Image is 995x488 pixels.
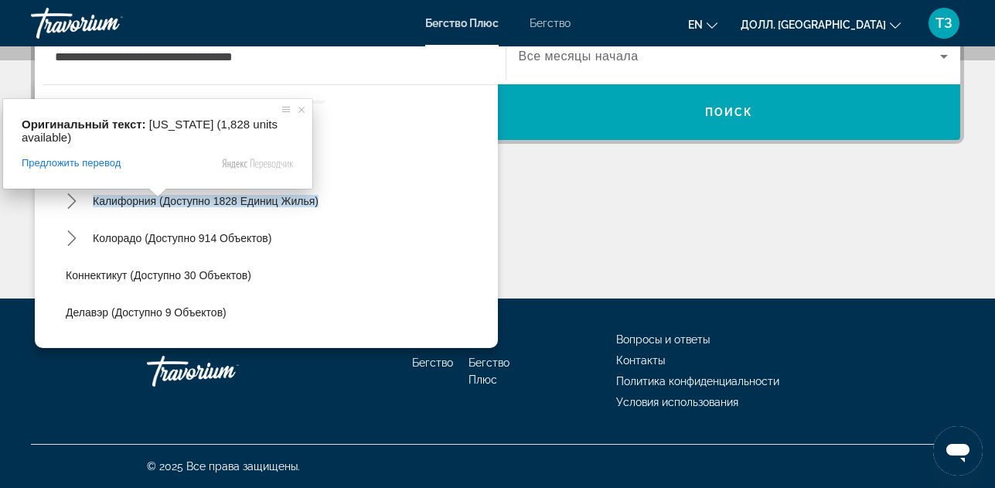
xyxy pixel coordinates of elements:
[530,17,571,29] a: Бегство
[705,106,754,118] ya-tr-span: Поиск
[616,375,779,387] a: Политика конфиденциальности
[741,13,901,36] button: Изменить валюту
[85,224,279,252] button: Выберите пункт назначения: Колорадо (доступно 914 объектов)
[85,187,326,215] button: Выберите пункт назначения: Калифорния (доступно 1828 объектов)
[933,426,983,476] iframe: Кнопка запуска окна обмена сообщениями
[147,460,300,473] ya-tr-span: © 2025 Все права защищены.
[66,306,227,319] ya-tr-span: Делавэр (доступно 9 объектов)
[616,396,738,408] a: Условия использования
[688,13,717,36] button: Изменить язык
[58,336,85,363] button: Подменю «Переключить Флориду» (доступно 4588 единиц)
[93,195,319,207] ya-tr-span: Калифорния (доступно 1828 единиц жилья)
[22,156,121,170] span: Предложить перевод
[35,29,960,140] div: Виджет поиска
[58,225,85,252] button: Переключить подменю «Колорадо» (доступно 914 единиц)
[31,3,186,43] a: Травориум
[688,19,703,31] ya-tr-span: en
[85,336,376,363] button: Выберите пункт назначения: Флорида (доступно 4588 объектов)
[924,7,964,39] button: Пользовательское меню
[35,77,498,348] div: Варианты назначения
[22,118,281,144] span: [US_STATE] (1,828 units available)
[58,299,498,326] button: Выберите пункт назначения: Делавэр (доступно 9 объектов)
[425,17,499,29] a: Бегство Плюс
[147,348,302,394] a: Иди Домой
[519,49,639,63] ya-tr-span: Все месяцы начала
[469,357,509,386] a: Бегство Плюс
[741,19,886,31] ya-tr-span: Долл. [GEOGRAPHIC_DATA]
[412,357,453,369] a: Бегство
[93,232,271,244] ya-tr-span: Колорадо (доступно 914 объектов)
[55,48,486,67] input: Выберите пункт назначения
[616,354,665,367] a: Контакты
[616,333,710,346] a: Вопросы и ответы
[58,188,85,215] button: Переключить подменю «Калифорния» (доступно 1828 единиц)
[498,84,961,140] button: Поиск
[935,15,952,31] ya-tr-span: ТЗ
[66,269,251,282] ya-tr-span: Коннектикут (доступно 30 объектов)
[58,261,498,289] button: Выберите пункт назначения: Коннектикут (доступно 30 объектов)
[22,118,146,131] span: Оригинальный текст:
